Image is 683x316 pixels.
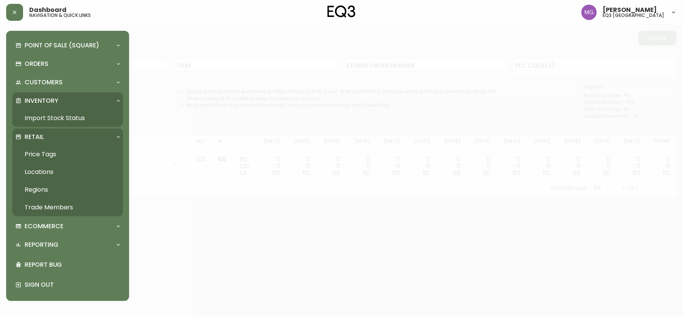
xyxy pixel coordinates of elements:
[327,5,356,18] img: logo
[25,281,120,289] p: Sign Out
[12,74,123,91] div: Customers
[12,236,123,253] div: Reporting
[12,275,123,295] div: Sign Out
[12,218,123,235] div: Ecommerce
[603,7,657,13] span: [PERSON_NAME]
[12,37,123,54] div: Point of Sale (Square)
[12,109,123,127] a: Import Stock Status
[12,129,123,145] div: Retail
[12,199,123,216] a: Trade Members
[29,7,66,13] span: Dashboard
[12,92,123,109] div: Inventory
[25,41,99,50] p: Point of Sale (Square)
[25,78,63,87] p: Customers
[25,97,58,105] p: Inventory
[29,13,91,18] h5: navigation & quick links
[12,145,123,163] a: Price Tags
[12,55,123,72] div: Orders
[25,60,48,68] p: Orders
[12,163,123,181] a: Locations
[25,133,44,141] p: Retail
[12,181,123,199] a: Regions
[25,241,58,249] p: Reporting
[12,255,123,275] div: Report Bug
[25,261,120,269] p: Report Bug
[582,5,597,20] img: de8837be2a95cd31bb7c9ae23fe16153
[25,222,63,231] p: Ecommerce
[603,13,665,18] h5: eq3 [GEOGRAPHIC_DATA]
